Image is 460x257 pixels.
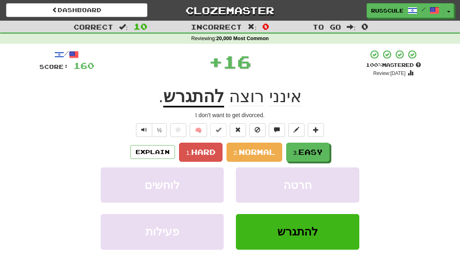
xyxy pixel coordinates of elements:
[39,49,94,60] div: /
[288,123,305,137] button: Edit sentence (alt+d)
[73,60,94,71] span: 160
[134,21,147,31] span: 10
[361,21,368,31] span: 0
[152,123,167,137] button: ½
[248,24,257,30] span: :
[269,123,285,137] button: Discuss sentence (alt+u)
[262,21,269,31] span: 0
[233,149,239,156] small: 2.
[39,63,69,70] span: Score:
[286,143,330,162] button: 3.Easy
[158,87,163,106] span: .
[191,23,242,31] span: Incorrect
[313,23,341,31] span: To go
[186,149,191,156] small: 1.
[223,51,251,72] span: 16
[160,3,301,17] a: Clozemaster
[136,123,152,137] button: Play sentence audio (ctl+space)
[269,87,302,106] span: אינני
[371,7,404,14] span: russcule
[230,123,246,137] button: Reset to 0% Mastered (alt+r)
[239,148,275,156] span: Normal
[227,143,282,162] button: 2.Normal
[170,123,186,137] button: Favorite sentence (alt+f)
[277,225,318,238] span: להתגרש
[101,214,224,249] button: פעילות
[73,23,113,31] span: Correct
[236,167,359,203] button: חרטה
[191,148,216,156] span: Hard
[145,179,180,191] span: לוחשים
[367,3,444,18] a: russcule /
[236,214,359,249] button: להתגרש
[283,179,312,191] span: חרטה
[190,123,207,137] button: 🧠
[6,3,147,17] a: Dashboard
[179,143,222,162] button: 1.Hard
[216,36,269,41] strong: 20,000 Most Common
[347,24,356,30] span: :
[293,149,298,156] small: 3.
[229,87,264,106] span: רוצה
[421,6,425,12] span: /
[163,87,224,107] u: להתגרש
[101,167,224,203] button: לוחשים
[249,123,266,137] button: Ignore sentence (alt+i)
[39,111,421,119] div: I don't want to get divorced.
[145,225,179,238] span: פעילות
[209,49,223,74] span: +
[308,123,324,137] button: Add to collection (alt+a)
[366,62,421,69] div: Mastered
[298,148,323,156] span: Easy
[210,123,227,137] button: Set this sentence to 100% Mastered (alt+m)
[373,71,406,76] small: Review: [DATE]
[119,24,128,30] span: :
[134,123,167,137] div: Text-to-speech controls
[130,145,175,159] button: Explain
[366,62,382,68] span: 100 %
